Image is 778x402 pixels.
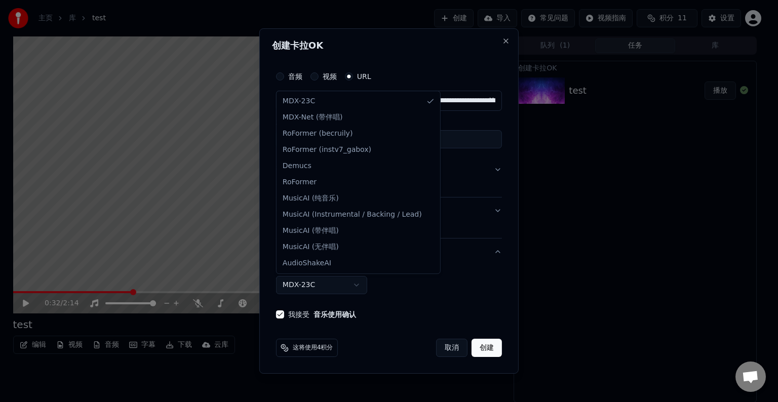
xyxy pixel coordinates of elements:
[283,96,315,106] span: MDX-23C
[283,177,317,187] span: RoFormer
[283,112,343,123] span: MDX-Net (带伴唱)
[283,145,371,155] span: RoFormer (instv7_gabox)
[283,226,339,236] span: MusicAI (带伴唱)
[283,129,353,139] span: RoFormer (becruily)
[283,258,331,268] span: AudioShakeAI
[283,193,339,204] span: MusicAI (纯音乐)
[283,210,422,220] span: MusicAI (Instrumental / Backing / Lead)
[283,161,312,171] span: Demucs
[283,242,339,252] span: MusicAI (无伴唱)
